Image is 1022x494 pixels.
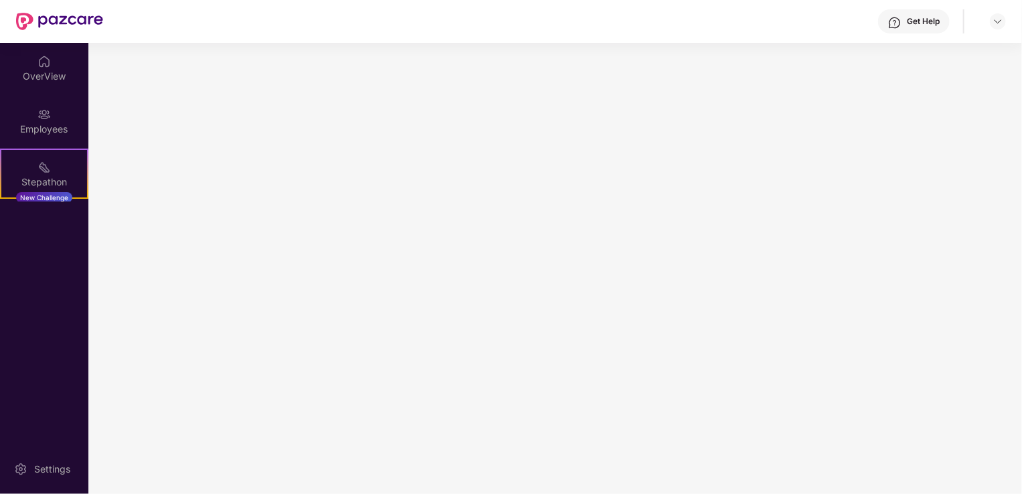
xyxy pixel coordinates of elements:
img: svg+xml;base64,PHN2ZyBpZD0iSG9tZSIgeG1sbnM9Imh0dHA6Ly93d3cudzMub3JnLzIwMDAvc3ZnIiB3aWR0aD0iMjAiIG... [38,55,51,68]
img: svg+xml;base64,PHN2ZyBpZD0iSGVscC0zMngzMiIgeG1sbnM9Imh0dHA6Ly93d3cudzMub3JnLzIwMDAvc3ZnIiB3aWR0aD... [888,16,901,29]
img: svg+xml;base64,PHN2ZyBpZD0iRHJvcGRvd24tMzJ4MzIiIHhtbG5zPSJodHRwOi8vd3d3LnczLm9yZy8yMDAwL3N2ZyIgd2... [993,16,1003,27]
div: Stepathon [1,175,87,189]
div: New Challenge [16,192,72,203]
div: Get Help [907,16,940,27]
img: New Pazcare Logo [16,13,103,30]
img: svg+xml;base64,PHN2ZyBpZD0iRW1wbG95ZWVzIiB4bWxucz0iaHR0cDovL3d3dy53My5vcmcvMjAwMC9zdmciIHdpZHRoPS... [38,108,51,121]
img: svg+xml;base64,PHN2ZyBpZD0iU2V0dGluZy0yMHgyMCIgeG1sbnM9Imh0dHA6Ly93d3cudzMub3JnLzIwMDAvc3ZnIiB3aW... [14,463,27,476]
img: svg+xml;base64,PHN2ZyB4bWxucz0iaHR0cDovL3d3dy53My5vcmcvMjAwMC9zdmciIHdpZHRoPSIyMSIgaGVpZ2h0PSIyMC... [38,161,51,174]
div: Settings [30,463,74,476]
